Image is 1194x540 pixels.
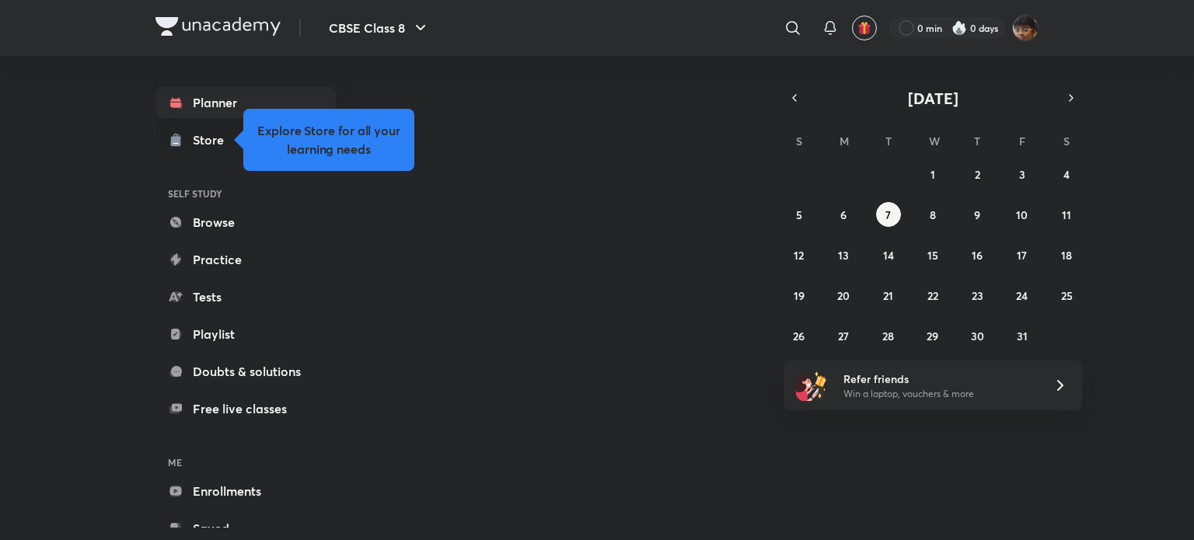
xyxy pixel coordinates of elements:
[155,449,336,476] h6: ME
[155,393,336,424] a: Free live classes
[1019,167,1025,182] abbr: October 3, 2025
[1016,207,1028,222] abbr: October 10, 2025
[1061,248,1072,263] abbr: October 18, 2025
[927,329,938,343] abbr: October 29, 2025
[193,131,233,149] div: Store
[1016,288,1028,303] abbr: October 24, 2025
[971,329,984,343] abbr: October 30, 2025
[927,248,938,263] abbr: October 15, 2025
[1017,248,1027,263] abbr: October 17, 2025
[1010,242,1035,267] button: October 17, 2025
[831,202,856,227] button: October 6, 2025
[920,242,945,267] button: October 15, 2025
[256,121,402,159] h5: Explore Store for all your learning needs
[920,323,945,348] button: October 29, 2025
[787,323,812,348] button: October 26, 2025
[155,476,336,507] a: Enrollments
[838,329,849,343] abbr: October 27, 2025
[920,202,945,227] button: October 8, 2025
[794,288,805,303] abbr: October 19, 2025
[838,248,849,263] abbr: October 13, 2025
[837,288,850,303] abbr: October 20, 2025
[876,283,901,308] button: October 21, 2025
[155,17,281,36] img: Company Logo
[805,87,1060,109] button: [DATE]
[1061,288,1073,303] abbr: October 25, 2025
[794,248,804,263] abbr: October 12, 2025
[1062,207,1071,222] abbr: October 11, 2025
[965,162,990,186] button: October 2, 2025
[793,329,805,343] abbr: October 26, 2025
[965,283,990,308] button: October 23, 2025
[975,167,980,182] abbr: October 2, 2025
[972,248,983,263] abbr: October 16, 2025
[883,248,894,263] abbr: October 14, 2025
[840,134,849,148] abbr: Monday
[974,207,980,222] abbr: October 9, 2025
[155,319,336,350] a: Playlist
[787,283,812,308] button: October 19, 2025
[965,202,990,227] button: October 9, 2025
[972,288,983,303] abbr: October 23, 2025
[155,87,336,118] a: Planner
[155,244,336,275] a: Practice
[1012,15,1039,41] img: Aayush Kumar
[930,207,936,222] abbr: October 8, 2025
[1054,242,1079,267] button: October 18, 2025
[843,387,1035,401] p: Win a laptop, vouchers & more
[155,207,336,238] a: Browse
[831,283,856,308] button: October 20, 2025
[155,281,336,312] a: Tests
[787,202,812,227] button: October 5, 2025
[920,162,945,186] button: October 1, 2025
[155,17,281,40] a: Company Logo
[930,167,935,182] abbr: October 1, 2025
[155,124,336,155] a: Store
[796,370,827,401] img: referral
[908,88,958,109] span: [DATE]
[1063,134,1070,148] abbr: Saturday
[1010,283,1035,308] button: October 24, 2025
[831,242,856,267] button: October 13, 2025
[1010,202,1035,227] button: October 10, 2025
[852,16,877,40] button: avatar
[965,323,990,348] button: October 30, 2025
[885,207,891,222] abbr: October 7, 2025
[876,242,901,267] button: October 14, 2025
[796,134,802,148] abbr: Sunday
[1054,162,1079,186] button: October 4, 2025
[796,207,802,222] abbr: October 5, 2025
[882,329,894,343] abbr: October 28, 2025
[1017,329,1028,343] abbr: October 31, 2025
[929,134,940,148] abbr: Wednesday
[876,202,901,227] button: October 7, 2025
[1054,202,1079,227] button: October 11, 2025
[787,242,812,267] button: October 12, 2025
[965,242,990,267] button: October 16, 2025
[1019,134,1025,148] abbr: Friday
[857,21,871,35] img: avatar
[927,288,938,303] abbr: October 22, 2025
[155,180,336,207] h6: SELF STUDY
[920,283,945,308] button: October 22, 2025
[831,323,856,348] button: October 27, 2025
[883,288,893,303] abbr: October 21, 2025
[885,134,892,148] abbr: Tuesday
[974,134,980,148] abbr: Thursday
[876,323,901,348] button: October 28, 2025
[319,12,439,44] button: CBSE Class 8
[951,20,967,36] img: streak
[1063,167,1070,182] abbr: October 4, 2025
[155,356,336,387] a: Doubts & solutions
[1010,323,1035,348] button: October 31, 2025
[840,207,847,222] abbr: October 6, 2025
[1010,162,1035,186] button: October 3, 2025
[843,371,1035,387] h6: Refer friends
[1054,283,1079,308] button: October 25, 2025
